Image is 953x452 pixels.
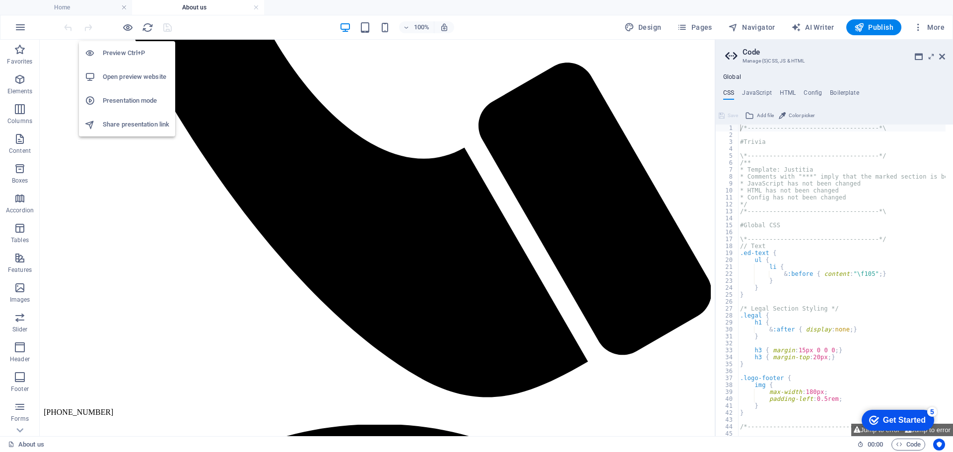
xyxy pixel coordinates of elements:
h4: Boilerplate [830,89,859,100]
p: Boxes [12,177,28,185]
div: 29 [716,319,739,326]
div: 34 [716,354,739,361]
a: Click to cancel selection. Double-click to open Pages [8,439,44,451]
div: 10 [716,187,739,194]
span: Pages [677,22,712,32]
button: Pages [673,19,716,35]
div: 27 [716,305,739,312]
span: AI Writer [791,22,834,32]
div: Design (Ctrl+Alt+Y) [620,19,666,35]
div: 15 [716,222,739,229]
i: On resize automatically adjust zoom level to fit chosen device. [440,23,449,32]
span: More [913,22,945,32]
div: 33 [716,347,739,354]
button: Color picker [777,110,816,122]
div: 9 [716,180,739,187]
h6: Session time [857,439,884,451]
button: More [909,19,949,35]
h6: Presentation mode [103,95,169,107]
button: Usercentrics [933,439,945,451]
h4: HTML [780,89,796,100]
p: Tables [11,236,29,244]
p: Forms [11,415,29,423]
button: Publish [846,19,901,35]
div: 42 [716,409,739,416]
p: Accordion [6,206,34,214]
div: 11 [716,194,739,201]
div: 36 [716,368,739,375]
div: 43 [716,416,739,423]
div: 17 [716,236,739,243]
span: Publish [854,22,893,32]
div: 19 [716,250,739,257]
div: 35 [716,361,739,368]
h6: Share presentation link [103,119,169,130]
span: Add file [757,110,774,122]
button: Navigator [724,19,779,35]
p: Features [8,266,32,274]
button: Jump to error [851,424,902,436]
div: 31 [716,333,739,340]
h4: Config [804,89,822,100]
div: 40 [716,395,739,402]
p: Elements [7,87,33,95]
div: 13 [716,208,739,215]
span: Design [624,22,662,32]
span: Code [896,439,921,451]
div: 18 [716,243,739,250]
div: 12 [716,201,739,208]
p: Content [9,147,31,155]
div: 6 [716,159,739,166]
div: 37 [716,375,739,382]
button: 100% [399,21,434,33]
h6: 100% [414,21,430,33]
button: Code [891,439,925,451]
div: 28 [716,312,739,319]
div: 8 [716,173,739,180]
div: 1 [716,125,739,131]
h3: Manage (S)CSS, JS & HTML [743,57,925,65]
div: 2 [716,131,739,138]
div: 44 [716,423,739,430]
div: 5 [73,2,83,12]
p: Slider [12,325,28,333]
p: Header [10,355,30,363]
div: 38 [716,382,739,388]
div: 39 [716,388,739,395]
h4: Global [723,73,741,81]
div: 41 [716,402,739,409]
h6: Preview Ctrl+P [103,47,169,59]
div: 4 [716,145,739,152]
p: Favorites [7,58,32,65]
div: 3 [716,138,739,145]
button: reload [141,21,153,33]
h4: JavaScript [742,89,771,100]
button: Design [620,19,666,35]
div: 22 [716,270,739,277]
div: 16 [716,229,739,236]
div: 20 [716,257,739,263]
span: Navigator [728,22,775,32]
p: Images [10,296,30,304]
h2: Code [743,48,945,57]
div: 30 [716,326,739,333]
span: Color picker [789,110,815,122]
div: 7 [716,166,739,173]
div: 45 [716,430,739,437]
button: AI Writer [787,19,838,35]
div: Get Started 5 items remaining, 0% complete [8,5,80,26]
p: Columns [7,117,32,125]
div: 21 [716,263,739,270]
div: 25 [716,291,739,298]
div: 23 [716,277,739,284]
button: Add file [744,110,775,122]
div: 24 [716,284,739,291]
h6: Open preview website [103,71,169,83]
div: 32 [716,340,739,347]
div: 14 [716,215,739,222]
span: 00 00 [868,439,883,451]
div: Get Started [29,11,72,20]
span: : [875,441,876,448]
div: 5 [716,152,739,159]
h4: About us [132,2,264,13]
